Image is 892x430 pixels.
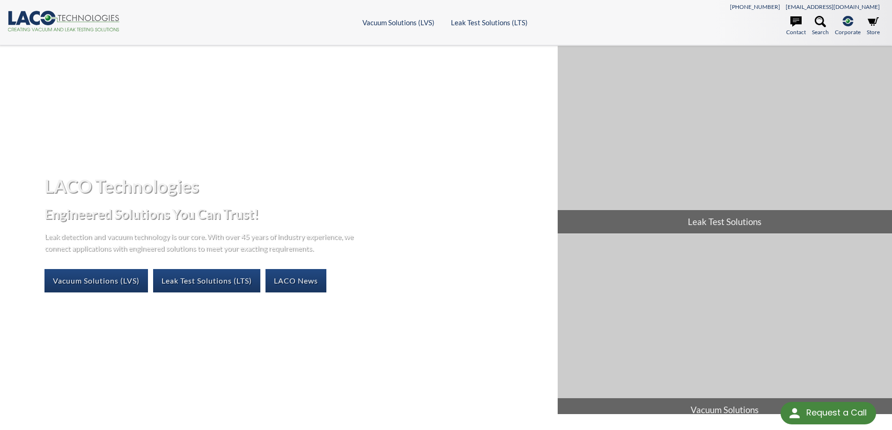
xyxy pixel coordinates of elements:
[835,28,861,36] span: Corporate
[451,18,528,27] a: Leak Test Solutions (LTS)
[44,205,550,223] h2: Engineered Solutions You Can Trust!
[812,16,829,36] a: Search
[44,230,358,254] p: Leak detection and vacuum technology is our core. With over 45 years of industry experience, we c...
[558,398,892,422] span: Vacuum Solutions
[781,402,876,424] div: Request a Call
[362,18,435,27] a: Vacuum Solutions (LVS)
[787,406,802,421] img: round button
[558,234,892,422] a: Vacuum Solutions
[44,269,148,292] a: Vacuum Solutions (LVS)
[44,175,550,197] h1: LACO Technologies
[806,402,867,423] div: Request a Call
[153,269,260,292] a: Leak Test Solutions (LTS)
[558,210,892,233] span: Leak Test Solutions
[786,3,880,10] a: [EMAIL_ADDRESS][DOMAIN_NAME]
[786,16,806,36] a: Contact
[730,3,780,10] a: [PHONE_NUMBER]
[265,269,326,292] a: LACO News
[558,46,892,233] a: Leak Test Solutions
[867,16,880,36] a: Store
